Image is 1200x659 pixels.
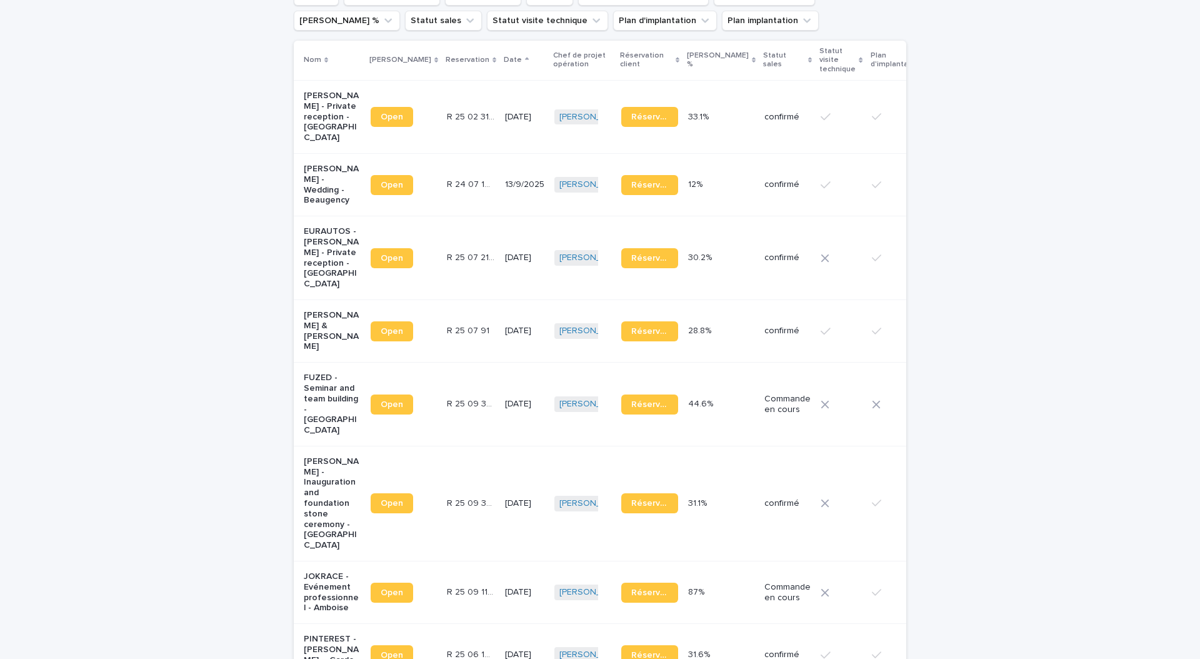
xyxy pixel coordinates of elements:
[294,80,1009,153] tr: [PERSON_NAME] - Private reception - [GEOGRAPHIC_DATA]OpenR 25 02 3196R 25 02 3196 [DATE][PERSON_N...
[371,493,413,513] a: Open
[621,493,678,513] a: Réservation
[505,112,544,123] p: [DATE]
[559,399,627,410] a: [PERSON_NAME]
[381,588,403,597] span: Open
[371,583,413,603] a: Open
[620,49,672,72] p: Réservation client
[688,496,709,509] p: 31.1%
[304,571,361,613] p: JOKRACE - Evénement professionnel - Amboise
[688,396,716,410] p: 44.6%
[688,177,705,190] p: 12%
[381,181,403,189] span: Open
[294,11,400,31] button: Marge %
[504,53,522,67] p: Date
[621,583,678,603] a: Réservation
[294,363,1009,446] tr: FUZED - Seminar and team building - [GEOGRAPHIC_DATA]OpenR 25 09 395R 25 09 395 [DATE][PERSON_NAM...
[294,299,1009,362] tr: [PERSON_NAME] & [PERSON_NAME]OpenR 25 07 91R 25 07 91 [DATE][PERSON_NAME] Réservation28.8%28.8% c...
[447,396,497,410] p: R 25 09 395
[294,561,1009,624] tr: JOKRACE - Evénement professionnel - AmboiseOpenR 25 09 1169R 25 09 1169 [DATE][PERSON_NAME] Réser...
[304,164,361,206] p: [PERSON_NAME] - Wedding - Beaugency
[688,323,714,336] p: 28.8%
[304,226,361,289] p: EURAUTOS - [PERSON_NAME] - Private reception - [GEOGRAPHIC_DATA]
[304,53,321,67] p: Nom
[505,399,544,410] p: [DATE]
[294,153,1009,216] tr: [PERSON_NAME] - Wedding - BeaugencyOpenR 24 07 1026R 24 07 1026 13/9/2025[PERSON_NAME] Réservatio...
[446,53,489,67] p: Reservation
[764,253,811,263] p: confirmé
[687,49,749,72] p: [PERSON_NAME] %
[505,498,544,509] p: [DATE]
[764,179,811,190] p: confirmé
[294,216,1009,300] tr: EURAUTOS - [PERSON_NAME] - Private reception - [GEOGRAPHIC_DATA]OpenR 25 07 2127R 25 07 2127 [DAT...
[447,496,497,509] p: R 25 09 397
[447,177,497,190] p: R 24 07 1026
[613,11,717,31] button: Plan d'implantation
[559,112,627,123] a: [PERSON_NAME]
[381,113,403,121] span: Open
[631,400,668,409] span: Réservation
[559,326,627,336] a: [PERSON_NAME]
[447,109,497,123] p: R 25 02 3196
[631,327,668,336] span: Réservation
[304,91,361,143] p: [PERSON_NAME] - Private reception - [GEOGRAPHIC_DATA]
[304,373,361,436] p: FUZED - Seminar and team building - [GEOGRAPHIC_DATA]
[559,587,627,598] a: [PERSON_NAME]
[722,11,819,31] button: Plan implantation
[447,585,497,598] p: R 25 09 1169
[371,395,413,415] a: Open
[381,254,403,263] span: Open
[381,499,403,508] span: Open
[405,11,482,31] button: Statut sales
[764,498,811,509] p: confirmé
[381,327,403,336] span: Open
[447,323,492,336] p: R 25 07 91
[631,181,668,189] span: Réservation
[371,321,413,341] a: Open
[764,394,811,415] p: Commande en cours
[688,109,711,123] p: 33.1%
[304,456,361,551] p: [PERSON_NAME] - Inauguration and foundation stone ceremony - [GEOGRAPHIC_DATA]
[505,326,544,336] p: [DATE]
[369,53,431,67] p: [PERSON_NAME]
[764,326,811,336] p: confirmé
[621,175,678,195] a: Réservation
[871,49,922,72] p: Plan d'implantation
[553,49,612,72] p: Chef de projet opération
[505,179,544,190] p: 13/9/2025
[304,310,361,352] p: [PERSON_NAME] & [PERSON_NAME]
[688,585,707,598] p: 87%
[688,250,714,263] p: 30.2%
[819,44,856,76] p: Statut visite technique
[505,253,544,263] p: [DATE]
[631,499,668,508] span: Réservation
[621,248,678,268] a: Réservation
[371,248,413,268] a: Open
[371,107,413,127] a: Open
[631,588,668,597] span: Réservation
[381,400,403,409] span: Open
[559,253,627,263] a: [PERSON_NAME]
[487,11,608,31] button: Statut visite technique
[371,175,413,195] a: Open
[631,254,668,263] span: Réservation
[763,49,805,72] p: Statut sales
[559,498,627,509] a: [PERSON_NAME]
[559,179,627,190] a: [PERSON_NAME]
[505,587,544,598] p: [DATE]
[294,446,1009,561] tr: [PERSON_NAME] - Inauguration and foundation stone ceremony - [GEOGRAPHIC_DATA]OpenR 25 09 397R 25...
[764,112,811,123] p: confirmé
[447,250,497,263] p: R 25 07 2127
[764,582,811,603] p: Commande en cours
[621,107,678,127] a: Réservation
[621,395,678,415] a: Réservation
[621,321,678,341] a: Réservation
[631,113,668,121] span: Réservation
